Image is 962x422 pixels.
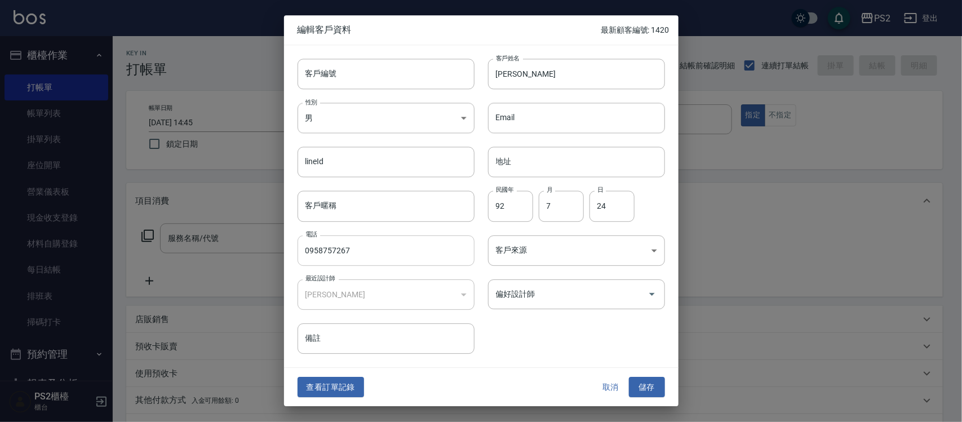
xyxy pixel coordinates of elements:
[305,274,335,283] label: 最近設計師
[305,230,317,239] label: 電話
[298,377,364,398] button: 查看訂單記錄
[643,285,661,304] button: Open
[298,279,475,310] div: [PERSON_NAME]
[593,377,629,398] button: 取消
[298,103,475,133] div: 男
[629,377,665,398] button: 儲存
[601,24,669,36] p: 最新顧客編號: 1420
[496,186,513,195] label: 民國年
[597,186,603,195] label: 日
[496,54,520,62] label: 客戶姓名
[547,186,552,195] label: 月
[305,98,317,106] label: 性別
[298,24,601,36] span: 編輯客戶資料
